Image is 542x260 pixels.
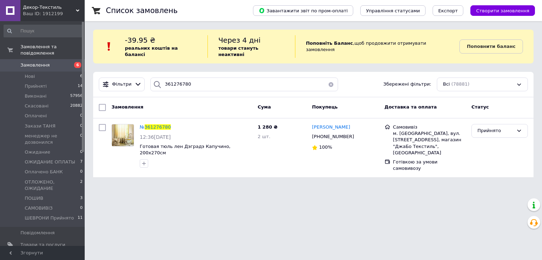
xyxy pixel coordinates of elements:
div: Самовивіз [393,124,466,130]
span: Статус [471,104,489,110]
span: ОЖИДАНИЕ ОПЛАТЫ [25,159,75,165]
img: Фото товару [112,124,134,146]
span: 7 [80,159,83,165]
span: Прийняті [25,83,47,89]
button: Управління статусами [360,5,426,16]
span: 6 [74,62,81,68]
b: товари стануть неактивні [218,45,259,57]
span: 2 шт. [258,134,270,139]
span: [PERSON_NAME] [312,124,350,130]
span: [PHONE_NUMBER] [312,134,354,139]
span: ПОШИВ [25,195,43,202]
a: №361276780 [140,124,171,130]
span: 14 [78,83,83,89]
span: 0 [80,149,83,155]
span: Створити замовлення [476,8,529,13]
button: Створити замовлення [470,5,535,16]
span: САМОВИВІЗ [25,205,53,211]
span: Через 4 дні [218,36,261,44]
span: Повідомлення [20,230,55,236]
span: 0 [80,113,83,119]
span: Завантажити звіт по пром-оплаті [259,7,348,14]
span: Виконані [25,93,47,99]
span: Доставка та оплата [385,104,437,110]
span: 0 [80,169,83,175]
span: Оплачено БАНК [25,169,63,175]
span: 6 [80,73,83,80]
div: Прийнято [477,127,513,135]
span: 57956 [70,93,83,99]
span: 361276780 [145,124,171,130]
span: Збережені фільтри: [383,81,431,88]
span: Нові [25,73,35,80]
span: ШЕВРОНИ Прийнято [25,215,74,221]
input: Пошук за номером замовлення, ПІБ покупця, номером телефону, Email, номером накладної [150,78,338,91]
input: Пошук [4,25,83,37]
span: (78881) [451,81,470,87]
span: Покупець [312,104,338,110]
span: Закази ТАНЯ [25,123,55,129]
span: -39.95 ₴ [125,36,155,44]
span: Експорт [438,8,458,13]
div: м. [GEOGRAPHIC_DATA], вул. [STREET_ADDRESS], магазин "ДжаБо Текстиль", [GEOGRAPHIC_DATA] [393,130,466,156]
a: Готовая тюль лен Дэградэ Капучино, 200х270см [140,144,230,156]
span: Замовлення [112,104,143,110]
a: Поповнити баланс [459,39,523,54]
a: Фото товару [112,124,134,147]
span: Скасовані [25,103,49,109]
span: Всі [443,81,450,88]
a: Створити замовлення [463,8,535,13]
b: Поповнити баланс [467,44,516,49]
span: Товари та послуги [20,242,65,248]
button: Очистить [324,78,338,91]
span: ОТЛОЖЕНО, ОЖИДАНИЕ [25,179,80,192]
span: 3 [80,195,83,202]
span: № [140,124,145,130]
span: 12:36[DATE] [140,134,171,140]
button: Експорт [433,5,464,16]
span: Ожидание [25,149,50,155]
span: 11 [78,215,83,221]
span: Декор-Текстиль [23,4,76,11]
div: Ваш ID: 1912199 [23,11,85,17]
span: менеджер не дозвонился [25,133,80,146]
span: Фільтри [112,81,132,88]
h1: Список замовлень [106,6,177,15]
span: Управління статусами [366,8,420,13]
b: реальних коштів на балансі [125,45,178,57]
button: Завантажити звіт по пром-оплаті [253,5,353,16]
span: Оплачені [25,113,47,119]
span: 1 280 ₴ [258,124,277,130]
span: Замовлення [20,62,50,68]
span: 0 [80,123,83,129]
img: :exclamation: [104,41,114,52]
span: 0 [80,205,83,211]
a: [PERSON_NAME] [312,124,350,131]
div: Готівкою за умови самовивозу [393,159,466,172]
span: 0 [80,133,83,146]
span: Замовлення та повідомлення [20,44,85,56]
b: Поповніть Баланс [306,41,353,46]
span: Cума [258,104,271,110]
div: , щоб продовжити отримувати замовлення [295,35,459,58]
span: 2 [80,179,83,192]
span: 20882 [70,103,83,109]
span: 100% [319,144,332,150]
